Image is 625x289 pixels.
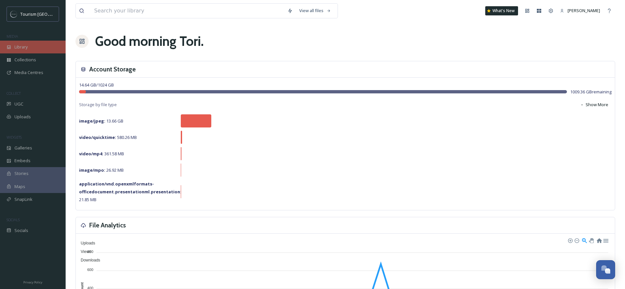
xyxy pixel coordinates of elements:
[557,4,603,17] a: [PERSON_NAME]
[14,196,32,202] span: SnapLink
[14,57,36,63] span: Collections
[574,238,579,242] div: Zoom Out
[14,69,43,76] span: Media Centres
[87,268,93,272] tspan: 600
[20,11,79,17] span: Tourism [GEOGRAPHIC_DATA]
[589,238,593,242] div: Panning
[14,227,28,234] span: Socials
[23,278,42,286] a: Privacy Policy
[603,237,608,243] div: Menu
[79,151,103,157] strong: video/mp4 :
[568,238,572,242] div: Zoom In
[7,91,21,96] span: COLLECT
[76,241,95,245] span: Uploads
[577,98,612,111] button: Show More
[76,258,100,262] span: Downloads
[14,183,25,190] span: Maps
[79,118,105,124] strong: image/jpeg :
[79,134,116,140] strong: video/quicktime :
[79,167,124,173] span: 26.92 MB
[10,11,17,17] img: OMNISEND%20Email%20Square%20Images%20.png
[79,82,114,88] span: 14.64 GB / 1024 GB
[79,102,117,108] span: Storage by file type
[89,65,136,74] h3: Account Storage
[89,221,126,230] h3: File Analytics
[79,118,123,124] span: 13.66 GB
[14,170,29,177] span: Stories
[23,280,42,284] span: Privacy Policy
[14,145,32,151] span: Galleries
[14,114,31,120] span: Uploads
[79,134,137,140] span: 580.26 MB
[296,4,334,17] a: View all files
[14,158,31,164] span: Embeds
[7,135,22,140] span: WIDGETS
[596,260,615,279] button: Open Chat
[79,181,181,195] strong: application/vnd.openxmlformats-officedocument.presentationml.presentation :
[87,250,93,254] tspan: 800
[91,4,284,18] input: Search your library
[7,34,18,39] span: MEDIA
[568,8,600,13] span: [PERSON_NAME]
[79,167,105,173] strong: image/mpo :
[14,44,28,50] span: Library
[14,101,23,107] span: UGC
[596,237,602,243] div: Reset Zoom
[7,217,20,222] span: SOCIALS
[79,181,181,202] span: 21.85 MB
[76,249,91,254] span: Views
[485,6,518,15] a: What's New
[581,237,587,243] div: Selection Zoom
[570,89,612,95] span: 1009.36 GB remaining
[79,151,124,157] span: 361.58 MB
[95,31,204,51] h1: Good morning Tori .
